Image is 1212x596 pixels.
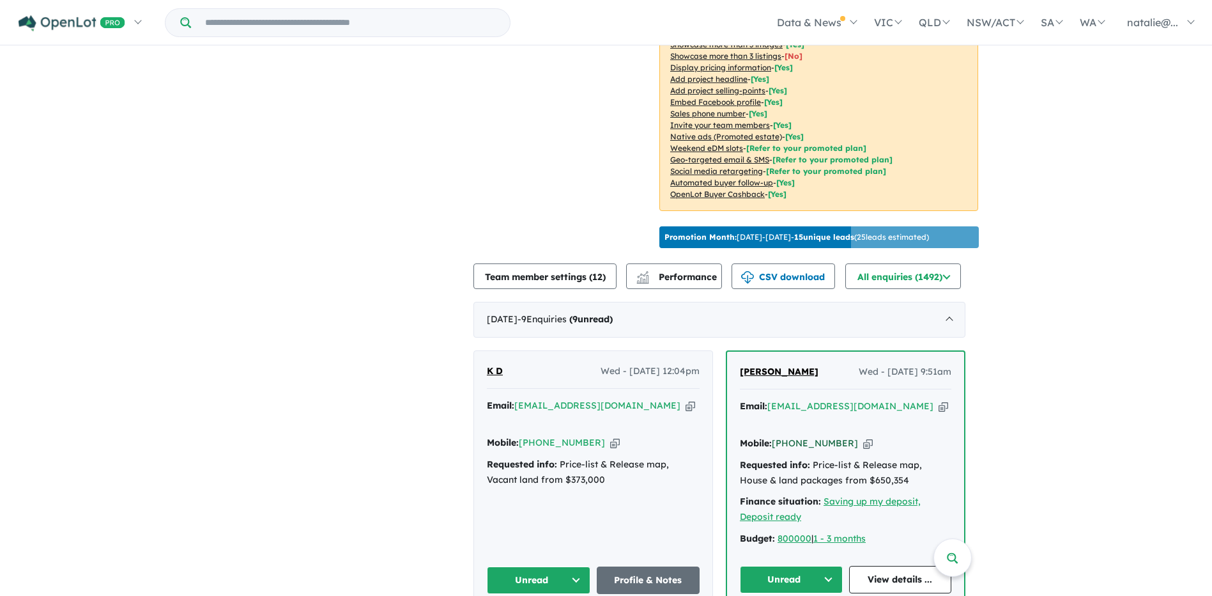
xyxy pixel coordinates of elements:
img: download icon [741,271,754,284]
a: [PERSON_NAME] [740,365,818,380]
span: [ Yes ] [774,63,793,72]
b: 15 unique leads [794,232,854,242]
a: [PHONE_NUMBER] [772,437,858,449]
b: Promotion Month: [664,232,737,242]
a: Saving up my deposit, Deposit ready [740,496,921,522]
button: Copy [863,437,873,450]
button: Copy [686,399,695,412]
span: [ Yes ] [764,97,783,107]
span: [Refer to your promoted plan] [746,143,866,153]
button: CSV download [732,263,835,289]
a: 1 - 3 months [813,533,866,544]
img: bar-chart.svg [636,275,649,283]
input: Try estate name, suburb, builder or developer [194,9,507,36]
strong: Email: [487,400,514,411]
u: Showcase more than 3 listings [670,51,781,61]
div: [DATE] [473,302,965,338]
strong: Mobile: [740,437,772,449]
span: [ Yes ] [769,86,787,95]
u: OpenLot Buyer Cashback [670,189,765,199]
u: Embed Facebook profile [670,97,761,107]
u: Showcase more than 3 images [670,40,783,49]
u: Invite your team members [670,120,770,130]
button: All enquiries (1492) [845,263,961,289]
button: Unread [487,567,590,594]
p: [DATE] - [DATE] - ( 25 leads estimated) [664,231,929,243]
span: 12 [592,271,602,283]
span: Performance [638,271,717,283]
strong: Requested info: [487,459,557,470]
a: View details ... [849,566,952,593]
button: Copy [610,436,620,450]
span: natalie@... [1127,16,1178,29]
img: line-chart.svg [637,271,648,278]
span: [Yes] [785,132,804,141]
span: [ Yes ] [786,40,804,49]
button: Performance [626,263,722,289]
a: [PHONE_NUMBER] [519,437,605,448]
span: [ Yes ] [751,74,769,84]
u: Geo-targeted email & SMS [670,155,769,164]
strong: Requested info: [740,459,810,471]
a: K D [487,364,503,379]
p: Your project is only comparing to other top-performing projects in your area: - - - - - - - - - -... [659,5,978,211]
u: Native ads (Promoted estate) [670,132,782,141]
a: Profile & Notes [597,567,700,594]
u: Add project headline [670,74,748,84]
span: [PERSON_NAME] [740,366,818,377]
u: Add project selling-points [670,86,765,95]
button: Copy [939,400,948,413]
span: [ No ] [785,51,802,61]
button: Unread [740,566,843,593]
span: - 9 Enquir ies [518,313,613,325]
span: Wed - [DATE] 12:04pm [601,364,700,379]
img: Openlot PRO Logo White [19,15,125,31]
span: [Refer to your promoted plan] [772,155,893,164]
div: Price-list & Release map, Vacant land from $373,000 [487,457,700,488]
span: Wed - [DATE] 9:51am [859,365,951,380]
strong: Budget: [740,533,775,544]
span: [Yes] [776,178,795,187]
a: 800000 [778,533,811,544]
span: K D [487,365,503,377]
span: [Yes] [768,189,786,199]
strong: Finance situation: [740,496,821,507]
div: Price-list & Release map, House & land packages from $650,354 [740,458,951,489]
u: Sales phone number [670,109,746,118]
strong: ( unread) [569,313,613,325]
u: Social media retargeting [670,166,763,176]
strong: Mobile: [487,437,519,448]
u: Automated buyer follow-up [670,178,773,187]
div: | [740,531,951,547]
strong: Email: [740,400,767,412]
a: [EMAIL_ADDRESS][DOMAIN_NAME] [514,400,680,411]
button: Team member settings (12) [473,263,617,289]
a: [EMAIL_ADDRESS][DOMAIN_NAME] [767,400,933,412]
u: Weekend eDM slots [670,143,743,153]
span: [Refer to your promoted plan] [766,166,886,176]
span: [ Yes ] [773,120,792,130]
span: 9 [572,313,578,325]
span: [ Yes ] [749,109,767,118]
u: Display pricing information [670,63,771,72]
